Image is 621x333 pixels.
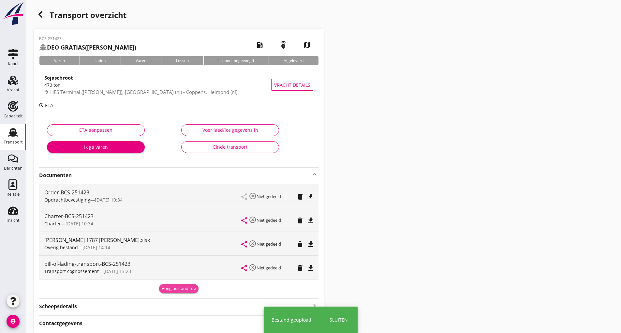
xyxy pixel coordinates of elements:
strong: Contactgegevens [39,320,82,327]
small: Niet gedeeld [257,241,281,247]
button: Einde transport [181,141,279,153]
strong: Sojaschroot [44,74,73,81]
div: — [44,244,242,251]
small: Niet gedeeld [257,265,281,271]
a: Sojaschroot470 tonHES Terminal ([PERSON_NAME]), [GEOGRAPHIC_DATA] (nl) - Coppens, Helmond (nl)Vra... [39,70,318,99]
small: Niet gedeeld [257,217,281,223]
i: account_circle [7,315,20,328]
strong: DEO GRATIAS [47,43,85,51]
span: Opdrachtbevestiging [44,197,90,203]
h2: ([PERSON_NAME]) [39,43,136,52]
i: delete [296,264,304,272]
i: keyboard_arrow_up [311,171,318,178]
div: Capaciteit [4,114,23,118]
div: ETA aanpassen [52,127,139,133]
i: share [240,217,248,224]
button: Sluiten [328,314,350,325]
div: — [44,220,242,227]
img: logo-small.a267ee39.svg [1,2,25,26]
p: BCS-251423 [39,36,136,42]
div: Voer laad/los gegevens in [187,127,274,133]
div: Transport overzicht [34,8,324,23]
div: Inzicht [7,218,20,222]
div: Berichten [4,166,22,170]
span: Charter [44,220,61,227]
i: file_download [307,193,315,201]
i: file_download [307,217,315,224]
strong: Scheepsdetails [39,303,77,310]
button: Ik ga varen [47,141,145,153]
div: — [44,268,242,275]
span: Transport cognossement [44,268,99,274]
i: delete [296,217,304,224]
span: Vracht details [274,82,310,88]
i: delete [296,240,304,248]
div: Charter-BCS-251423 [44,212,242,220]
i: emergency_share [274,36,292,54]
div: Relatie [7,192,20,196]
div: Varen [39,56,80,65]
button: Vracht details [271,79,313,91]
i: highlight_off [249,240,257,248]
div: Afgeleverd [269,56,318,65]
div: Varen [121,56,161,65]
div: Lossen [161,56,203,65]
div: bill-of-lading-transport-BCS-251423 [44,260,242,268]
i: highlight_off [249,216,257,224]
div: — [44,196,242,203]
div: Ik ga varen [52,144,140,150]
div: Vracht [7,88,20,92]
div: Einde transport [187,144,274,150]
i: keyboard_arrow_right [311,301,318,310]
span: HES Terminal ([PERSON_NAME]), [GEOGRAPHIC_DATA] (nl) - Coppens, Helmond (nl) [50,89,237,95]
div: Order-BCS-251423 [44,189,242,196]
span: Overig bestand [44,244,78,250]
small: Niet gedeeld [257,193,281,199]
span: [DATE] 10:34 [66,220,93,227]
div: Bestand geüpload [272,316,311,323]
span: [DATE] 14:14 [82,244,110,250]
i: local_gas_station [251,36,269,54]
span: [DATE] 10:34 [95,197,123,203]
i: share [240,240,248,248]
i: share [240,264,248,272]
div: Kaart [8,62,18,66]
div: 470 ton [44,82,271,88]
div: Voeg bestand toe [162,285,196,292]
i: delete [296,193,304,201]
i: highlight_off [249,264,257,271]
div: Losbon toegevoegd [203,56,269,65]
i: highlight_off [249,192,257,200]
button: ETA aanpassen [47,124,145,136]
div: [PERSON_NAME] 1787 [PERSON_NAME].xlsx [44,236,242,244]
i: file_download [307,240,315,248]
div: Sluiten [330,316,348,323]
strong: Documenten [39,172,311,179]
button: Voeg bestand toe [159,284,199,293]
span: [DATE] 13:23 [103,268,131,274]
div: Laden [80,56,120,65]
i: file_download [307,264,315,272]
i: map [298,36,316,54]
button: Voer laad/los gegevens in [181,124,279,136]
span: ETA: [45,102,55,109]
div: Transport [4,140,23,144]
